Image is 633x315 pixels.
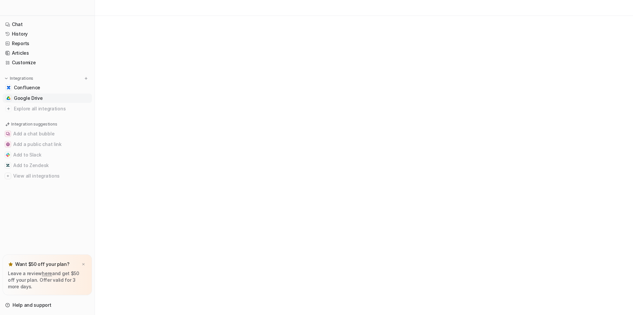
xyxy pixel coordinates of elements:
a: History [3,29,92,39]
img: star [8,262,13,267]
a: Help and support [3,301,92,310]
span: Explore all integrations [14,103,89,114]
button: Add a chat bubbleAdd a chat bubble [3,129,92,139]
button: Add a public chat linkAdd a public chat link [3,139,92,150]
p: Want $50 off your plan? [15,261,70,268]
img: Confluence [7,86,11,90]
a: Explore all integrations [3,104,92,113]
img: Add to Slack [6,153,10,157]
a: Articles [3,48,92,58]
a: Google DriveGoogle Drive [3,94,92,103]
img: Add a public chat link [6,142,10,146]
button: Add to ZendeskAdd to Zendesk [3,160,92,171]
a: Customize [3,58,92,67]
span: Confluence [14,84,40,91]
p: Integration suggestions [11,121,57,127]
img: expand menu [4,76,9,81]
a: here [42,271,52,276]
button: View all integrationsView all integrations [3,171,92,181]
img: explore all integrations [5,105,12,112]
img: Add to Zendesk [6,163,10,167]
p: Leave a review and get $50 off your plan. Offer valid for 3 more days. [8,270,87,290]
a: ConfluenceConfluence [3,83,92,92]
button: Add to SlackAdd to Slack [3,150,92,160]
a: Reports [3,39,92,48]
img: View all integrations [6,174,10,178]
img: Add a chat bubble [6,132,10,136]
a: Chat [3,20,92,29]
p: Integrations [10,76,33,81]
img: x [81,262,85,267]
span: Google Drive [14,95,43,101]
img: menu_add.svg [84,76,88,81]
img: Google Drive [7,96,11,100]
button: Integrations [3,75,35,82]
